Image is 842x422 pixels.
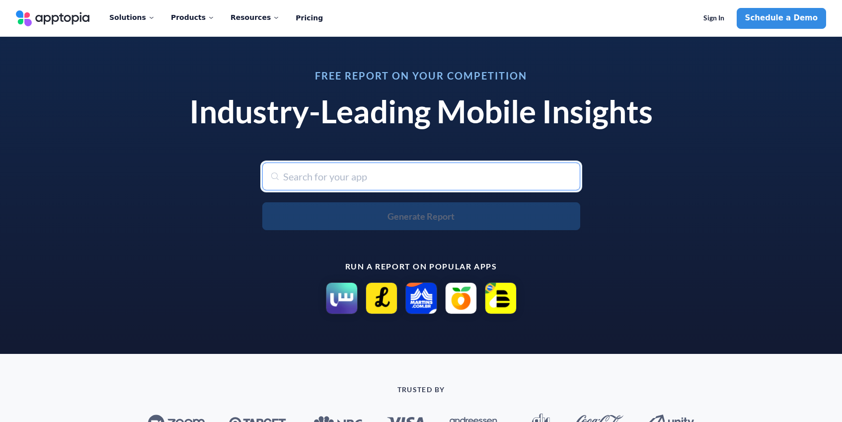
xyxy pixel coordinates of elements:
a: Schedule a Demo [737,8,826,29]
div: Solutions [109,7,155,28]
a: Pricing [296,8,323,29]
img: LIVSHO – Live Shopping app icon [366,282,397,314]
p: TRUSTED BY [64,386,779,394]
img: Parceiro BEES Brasil icon [485,282,517,314]
h3: Free Report on Your Competition [178,71,665,81]
div: Resources [230,7,280,28]
div: Products [171,7,215,28]
span: Sign In [703,14,724,22]
input: Search for your app [262,163,580,190]
p: Run a report on popular apps [178,262,665,271]
h1: Industry-Leading Mobile Insights [178,92,665,131]
img: Siin - سين icon [326,282,358,314]
img: Martins Atacado Online icon [405,282,437,314]
a: Sign In [695,8,733,29]
img: Frubana icon [445,282,477,314]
